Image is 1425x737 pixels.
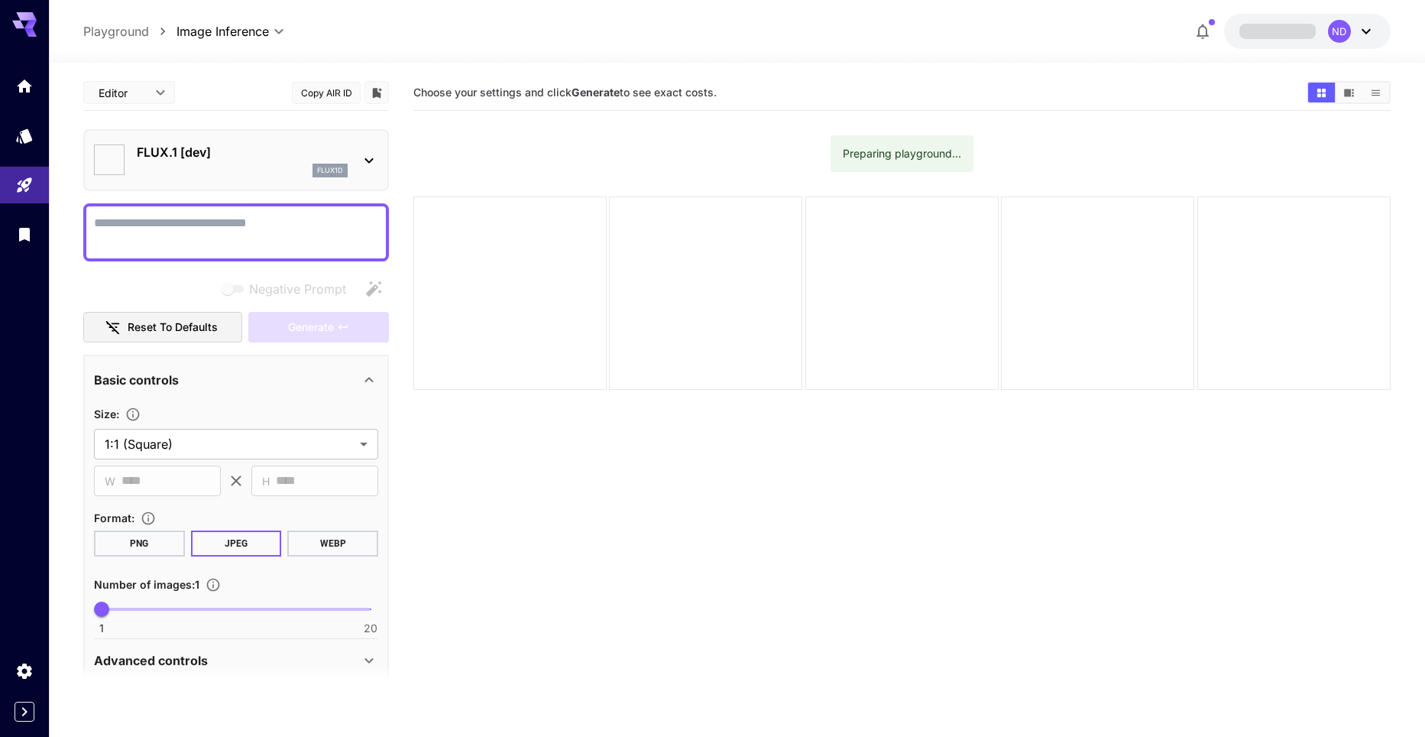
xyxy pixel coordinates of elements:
[105,435,354,453] span: 1:1 (Square)
[177,22,269,41] span: Image Inference
[94,407,119,420] span: Size :
[15,702,34,722] button: Expand sidebar
[1307,81,1391,104] div: Show images in grid viewShow images in video viewShow images in list view
[94,531,185,557] button: PNG
[15,176,34,195] div: Playground
[199,577,227,593] button: Specify how many images to generate in a single request. Each image generation will be charged se...
[292,82,361,104] button: Copy AIR ID
[364,621,377,636] span: 20
[83,312,242,343] button: Reset to defaults
[1328,20,1351,43] div: ND
[370,83,384,102] button: Add to library
[94,642,378,679] div: Advanced controls
[843,140,961,167] div: Preparing playground...
[1362,83,1389,102] button: Show images in list view
[105,472,115,490] span: W
[572,86,620,99] b: Generate
[287,531,378,557] button: WEBP
[94,578,199,591] span: Number of images : 1
[15,661,34,680] div: Settings
[119,407,147,422] button: Adjust the dimensions of the generated image by specifying its width and height in pixels, or sel...
[99,85,146,101] span: Editor
[262,472,270,490] span: H
[83,22,149,41] a: Playground
[83,22,177,41] nav: breadcrumb
[1308,83,1335,102] button: Show images in grid view
[191,531,282,557] button: JPEG
[249,280,346,298] span: Negative Prompt
[15,126,34,145] div: Models
[99,621,104,636] span: 1
[317,165,343,176] p: flux1d
[219,279,358,298] span: Negative prompts are not compatible with the selected model.
[15,225,34,244] div: Library
[94,371,179,389] p: Basic controls
[413,86,717,99] span: Choose your settings and click to see exact costs.
[94,651,208,670] p: Advanced controls
[1336,83,1362,102] button: Show images in video view
[94,137,378,183] div: FLUX.1 [dev]flux1d
[94,362,378,398] div: Basic controls
[94,511,134,524] span: Format :
[137,143,348,161] p: FLUX.1 [dev]
[1224,14,1391,49] button: ND
[15,76,34,96] div: Home
[134,511,162,526] button: Choose the file format for the output image.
